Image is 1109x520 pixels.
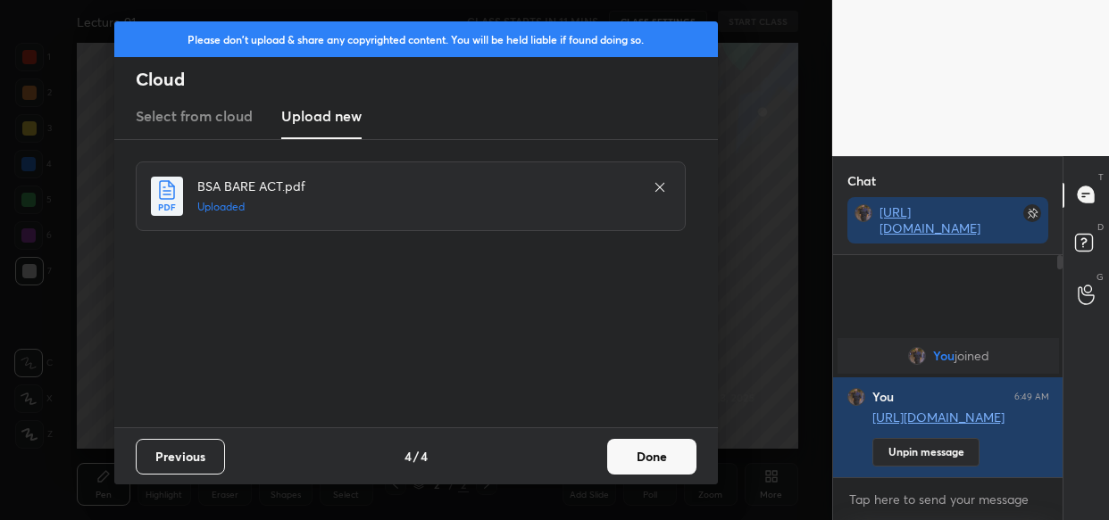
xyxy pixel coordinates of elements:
[1096,270,1104,284] p: G
[404,447,412,466] h4: 4
[421,447,428,466] h4: 4
[833,334,1063,477] div: grid
[855,204,872,222] img: 2b9392717e4c4b858f816e17e63d45df.jpg
[136,68,718,91] h2: Cloud
[136,439,225,475] button: Previous
[872,409,1005,425] a: [URL][DOMAIN_NAME]
[954,349,988,363] span: joined
[1097,220,1104,234] p: D
[907,347,925,365] img: 2b9392717e4c4b858f816e17e63d45df.jpg
[197,199,635,215] h5: Uploaded
[932,349,954,363] span: You
[833,157,890,204] p: Chat
[872,438,980,466] button: Unpin message
[1014,392,1049,402] div: 6:49 AM
[847,388,865,406] img: 2b9392717e4c4b858f816e17e63d45df.jpg
[1098,170,1104,184] p: T
[197,177,635,195] h4: BSA BARE ACT.pdf
[413,447,419,466] h4: /
[880,203,980,236] a: [URL][DOMAIN_NAME]
[281,105,362,127] h3: Upload new
[114,21,718,57] div: Please don't upload & share any copyrighted content. You will be held liable if found doing so.
[872,389,894,405] h6: You
[607,439,696,475] button: Done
